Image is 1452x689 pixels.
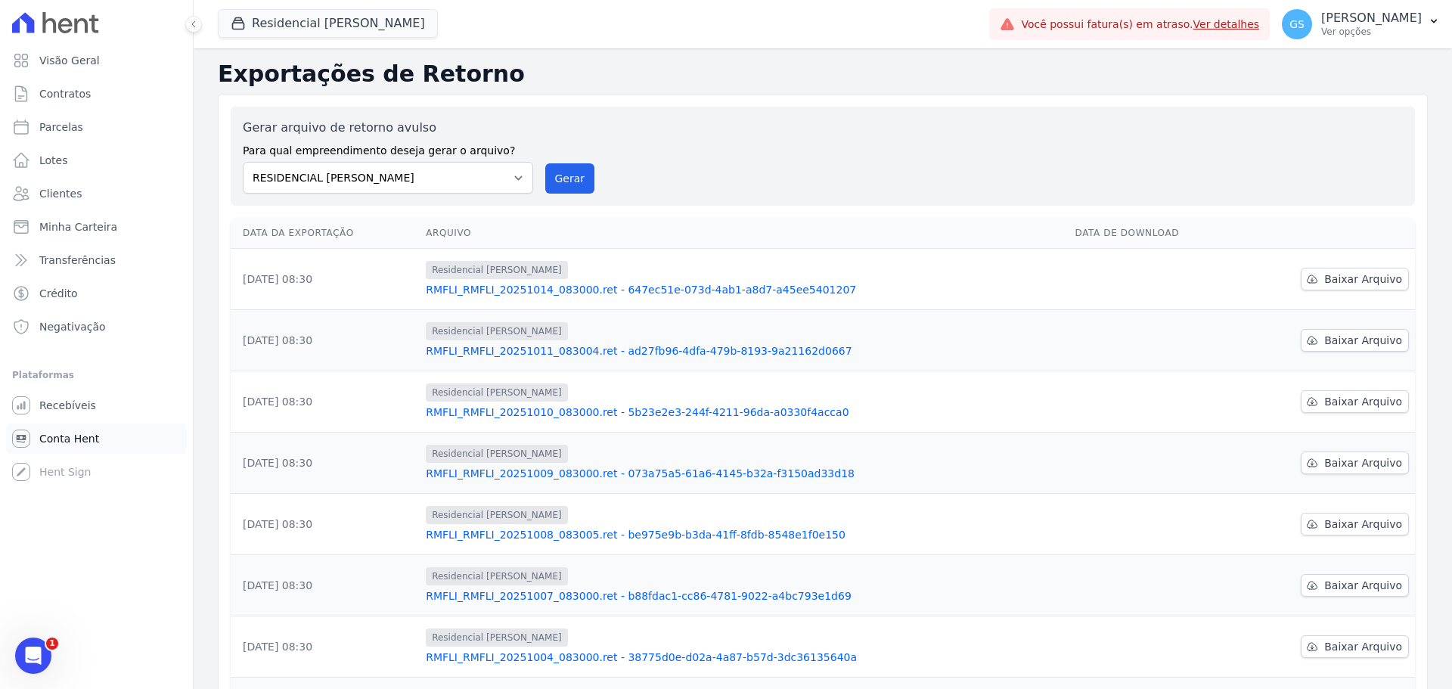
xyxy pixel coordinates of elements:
[231,433,420,494] td: [DATE] 08:30
[6,245,187,275] a: Transferências
[1270,3,1452,45] button: GS [PERSON_NAME] Ver opções
[39,219,117,234] span: Minha Carteira
[1301,635,1409,658] a: Baixar Arquivo
[39,153,68,168] span: Lotes
[6,45,187,76] a: Visão Geral
[231,616,420,678] td: [DATE] 08:30
[1301,390,1409,413] a: Baixar Arquivo
[426,588,1063,604] a: RMFLI_RMFLI_20251007_083000.ret - b88fdac1-cc86-4781-9022-a4bc793e1d69
[39,86,91,101] span: Contratos
[39,319,106,334] span: Negativação
[426,567,568,585] span: Residencial [PERSON_NAME]
[426,383,568,402] span: Residencial [PERSON_NAME]
[231,249,420,310] td: [DATE] 08:30
[1324,333,1402,348] span: Baixar Arquivo
[1324,455,1402,470] span: Baixar Arquivo
[1321,11,1422,26] p: [PERSON_NAME]
[39,431,99,446] span: Conta Hent
[1193,18,1260,30] a: Ver detalhes
[1324,517,1402,532] span: Baixar Arquivo
[426,506,568,524] span: Residencial [PERSON_NAME]
[545,163,595,194] button: Gerar
[1289,19,1305,29] span: GS
[6,278,187,309] a: Crédito
[231,371,420,433] td: [DATE] 08:30
[420,218,1069,249] th: Arquivo
[1324,639,1402,654] span: Baixar Arquivo
[1301,574,1409,597] a: Baixar Arquivo
[1321,26,1422,38] p: Ver opções
[426,405,1063,420] a: RMFLI_RMFLI_20251010_083000.ret - 5b23e2e3-244f-4211-96da-a0330f4acca0
[426,650,1063,665] a: RMFLI_RMFLI_20251004_083000.ret - 38775d0e-d02a-4a87-b57d-3dc36135640a
[46,638,58,650] span: 1
[6,390,187,421] a: Recebíveis
[39,53,100,68] span: Visão Geral
[243,119,533,137] label: Gerar arquivo de retorno avulso
[1069,218,1239,249] th: Data de Download
[6,145,187,175] a: Lotes
[426,445,568,463] span: Residencial [PERSON_NAME]
[39,286,78,301] span: Crédito
[218,61,1428,88] h2: Exportações de Retorno
[1021,17,1259,33] span: Você possui fatura(s) em atraso.
[231,555,420,616] td: [DATE] 08:30
[12,366,181,384] div: Plataformas
[426,261,568,279] span: Residencial [PERSON_NAME]
[6,112,187,142] a: Parcelas
[6,424,187,454] a: Conta Hent
[426,466,1063,481] a: RMFLI_RMFLI_20251009_083000.ret - 073a75a5-61a6-4145-b32a-f3150ad33d18
[1324,272,1402,287] span: Baixar Arquivo
[1301,513,1409,535] a: Baixar Arquivo
[1301,329,1409,352] a: Baixar Arquivo
[426,527,1063,542] a: RMFLI_RMFLI_20251008_083005.ret - be975e9b-b3da-41ff-8fdb-8548e1f0e150
[231,494,420,555] td: [DATE] 08:30
[426,282,1063,297] a: RMFLI_RMFLI_20251014_083000.ret - 647ec51e-073d-4ab1-a8d7-a45ee5401207
[39,186,82,201] span: Clientes
[15,638,51,674] iframe: Intercom live chat
[426,322,568,340] span: Residencial [PERSON_NAME]
[6,178,187,209] a: Clientes
[39,398,96,413] span: Recebíveis
[1324,394,1402,409] span: Baixar Arquivo
[231,218,420,249] th: Data da Exportação
[426,628,568,647] span: Residencial [PERSON_NAME]
[1324,578,1402,593] span: Baixar Arquivo
[231,310,420,371] td: [DATE] 08:30
[6,212,187,242] a: Minha Carteira
[39,253,116,268] span: Transferências
[39,119,83,135] span: Parcelas
[426,343,1063,358] a: RMFLI_RMFLI_20251011_083004.ret - ad27fb96-4dfa-479b-8193-9a21162d0667
[243,137,533,159] label: Para qual empreendimento deseja gerar o arquivo?
[1301,452,1409,474] a: Baixar Arquivo
[6,312,187,342] a: Negativação
[6,79,187,109] a: Contratos
[1301,268,1409,290] a: Baixar Arquivo
[218,9,438,38] button: Residencial [PERSON_NAME]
